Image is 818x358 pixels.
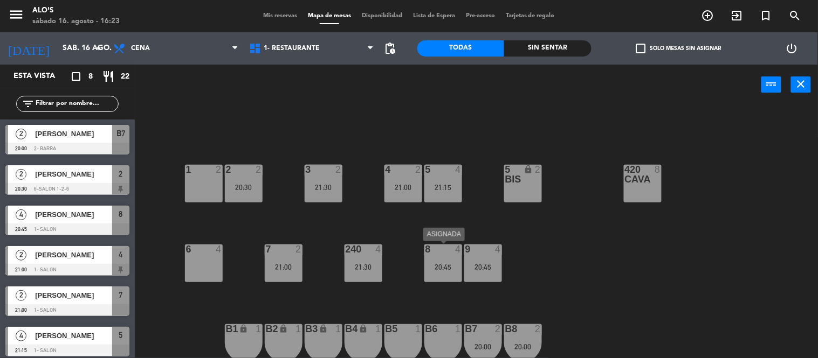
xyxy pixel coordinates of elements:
[16,129,26,139] span: 2
[88,71,93,83] span: 8
[765,78,778,90] i: power_input
[131,45,150,52] span: Cena
[795,78,808,90] i: close
[216,165,222,174] div: 2
[417,40,505,57] div: Todas
[504,343,542,350] div: 20:00
[415,324,422,334] div: 1
[35,290,112,301] span: [PERSON_NAME]
[386,324,386,334] div: B5
[225,184,263,191] div: 20:30
[786,42,799,55] i: power_settings_new
[216,244,222,254] div: 4
[70,70,83,83] i: crop_square
[505,324,506,334] div: B8
[22,97,35,110] i: filter_list
[305,184,342,191] div: 21:30
[375,244,382,254] div: 4
[119,289,123,301] span: 7
[375,324,382,334] div: 1
[303,13,356,19] span: Mapa de mesas
[256,165,262,174] div: 2
[535,165,541,174] div: 2
[424,263,462,271] div: 20:45
[335,324,342,334] div: 1
[424,184,462,191] div: 21:15
[356,13,408,19] span: Disponibilidad
[35,209,112,220] span: [PERSON_NAME]
[495,244,501,254] div: 4
[35,249,112,261] span: [PERSON_NAME]
[465,324,466,334] div: B7
[524,165,533,174] i: lock
[35,330,112,341] span: [PERSON_NAME]
[636,44,645,53] span: check_box_outline_blank
[16,331,26,341] span: 4
[119,329,123,342] span: 5
[423,228,465,241] div: ASIGNADA
[346,244,346,254] div: 240
[425,244,426,254] div: 8
[636,44,721,53] label: Solo mesas sin asignar
[265,263,303,271] div: 21:00
[455,244,462,254] div: 4
[345,263,382,271] div: 21:30
[335,165,342,174] div: 2
[119,248,123,261] span: 4
[102,70,115,83] i: restaurant
[346,324,346,334] div: B4
[789,9,802,22] i: search
[239,324,248,333] i: lock
[35,98,118,110] input: Filtrar por nombre...
[35,128,112,139] span: [PERSON_NAME]
[495,324,501,334] div: 2
[16,169,26,180] span: 2
[384,184,422,191] div: 21:00
[455,165,462,174] div: 4
[464,263,502,271] div: 20:45
[32,5,120,16] div: Alo's
[791,76,811,93] button: close
[16,290,26,301] span: 2
[760,9,773,22] i: turned_in_not
[121,71,129,83] span: 22
[408,13,460,19] span: Lista de Espera
[295,244,302,254] div: 2
[119,167,123,180] span: 2
[386,165,386,174] div: 4
[415,165,422,174] div: 2
[116,127,125,140] span: B7
[702,9,714,22] i: add_circle_outline
[8,6,24,23] i: menu
[119,208,123,221] span: 8
[425,324,426,334] div: B6
[256,324,262,334] div: 1
[32,16,120,27] div: sábado 16. agosto - 16:23
[92,42,105,55] i: arrow_drop_down
[16,250,26,261] span: 2
[5,70,78,83] div: Esta vista
[460,13,500,19] span: Pre-acceso
[295,324,302,334] div: 1
[16,209,26,220] span: 4
[505,165,506,184] div: 5 bis
[425,165,426,174] div: 5
[731,9,744,22] i: exit_to_app
[535,324,541,334] div: 2
[258,13,303,19] span: Mis reservas
[465,244,466,254] div: 9
[35,169,112,180] span: [PERSON_NAME]
[8,6,24,26] button: menu
[455,324,462,334] div: 1
[761,76,781,93] button: power_input
[264,45,320,52] span: 1- RESTAURANTE
[384,42,397,55] span: pending_actions
[500,13,560,19] span: Tarjetas de regalo
[319,324,328,333] i: lock
[359,324,368,333] i: lock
